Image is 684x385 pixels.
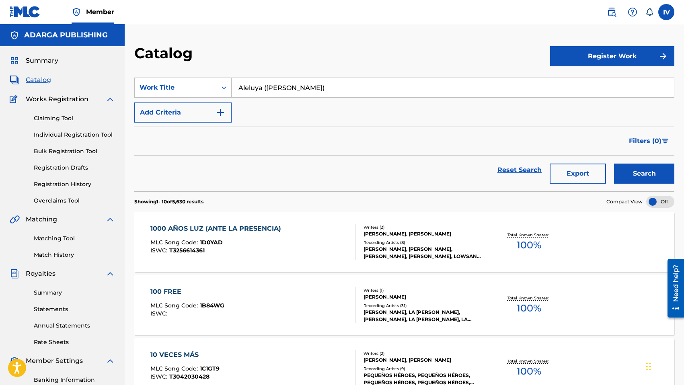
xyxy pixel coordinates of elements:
img: Summary [10,56,19,66]
img: search [607,7,616,17]
a: Match History [34,251,115,259]
span: T3042030428 [169,373,210,380]
img: Accounts [10,31,19,40]
div: Arrastrar [646,354,651,379]
span: Compact View [606,198,643,205]
a: 1000 AÑOS LUZ (ANTE LA PRESENCIA)MLC Song Code:1D0YADISWC:T3256614361Writers (2)[PERSON_NAME], [P... [134,212,674,272]
span: 1D0YAD [200,239,223,246]
p: Total Known Shares: [507,232,550,238]
a: Reset Search [493,161,546,179]
span: MLC Song Code : [150,365,200,372]
a: Summary [34,289,115,297]
div: Help [624,4,641,20]
span: Royalties [26,269,55,279]
div: Recording Artists ( 8 ) [364,240,484,246]
div: 100 FREE [150,287,224,297]
a: Registration Drafts [34,164,115,172]
a: Banking Information [34,376,115,384]
a: Statements [34,305,115,313]
a: SummarySummary [10,56,58,66]
span: ISWC : [150,247,169,254]
p: Showing 1 - 10 of 5,630 results [134,198,203,205]
img: Royalties [10,269,19,279]
a: 100 FREEMLC Song Code:1B84WGISWC:Writers (1)[PERSON_NAME]Recording Artists (31)[PERSON_NAME], LA ... [134,275,674,335]
img: filter [662,139,669,143]
span: 100 % [517,301,541,315]
a: Registration History [34,180,115,188]
button: Register Work [550,46,674,66]
span: MLC Song Code : [150,302,200,309]
button: Add Criteria [134,102,232,123]
span: ISWC : [150,310,169,317]
p: Total Known Shares: [507,295,550,301]
div: 10 VECES MÁS [150,350,220,360]
div: User Menu [658,4,674,20]
h2: Catalog [134,44,197,62]
img: expand [105,356,115,366]
img: f7272a7cc735f4ea7f67.svg [658,51,668,61]
img: 9d2ae6d4665cec9f34b9.svg [216,108,225,117]
span: Works Registration [26,94,88,104]
div: [PERSON_NAME], [PERSON_NAME], [PERSON_NAME], [PERSON_NAME], LOWSAN [PERSON_NAME] [364,246,484,260]
span: ISWC : [150,373,169,380]
span: 100 % [517,364,541,379]
a: Individual Registration Tool [34,131,115,139]
a: Public Search [604,4,620,20]
span: 1B84WG [200,302,224,309]
div: 1000 AÑOS LUZ (ANTE LA PRESENCIA) [150,224,285,233]
div: Writers ( 1 ) [364,287,484,293]
span: Filters ( 0 ) [629,136,661,146]
span: Catalog [26,75,51,85]
img: expand [105,269,115,279]
span: 1C1GT9 [200,365,220,372]
a: Annual Statements [34,322,115,330]
iframe: Resource Center [661,256,684,321]
div: Work Title [140,83,212,92]
img: Works Registration [10,94,20,104]
img: expand [105,215,115,224]
div: Recording Artists ( 31 ) [364,303,484,309]
div: [PERSON_NAME], LA [PERSON_NAME],[PERSON_NAME], LA [PERSON_NAME], LA [PERSON_NAME], LA [PERSON_NAME] [364,309,484,323]
a: Matching Tool [34,234,115,243]
a: Bulk Registration Tool [34,147,115,156]
div: Recording Artists ( 9 ) [364,366,484,372]
span: Member Settings [26,356,83,366]
p: Total Known Shares: [507,358,550,364]
button: Search [614,164,674,184]
a: CatalogCatalog [10,75,51,85]
span: T3256614361 [169,247,205,254]
span: Summary [26,56,58,66]
div: [PERSON_NAME], [PERSON_NAME] [364,356,484,364]
img: Top Rightsholder [72,7,81,17]
img: help [628,7,637,17]
div: [PERSON_NAME] [364,293,484,301]
button: Filters (0) [624,131,674,151]
img: Member Settings [10,356,19,366]
img: MLC Logo [10,6,41,18]
div: Writers ( 2 ) [364,224,484,230]
div: [PERSON_NAME], [PERSON_NAME] [364,230,484,238]
img: Catalog [10,75,19,85]
button: Export [550,164,606,184]
div: Notifications [645,8,653,16]
span: Member [86,7,114,16]
a: Claiming Tool [34,114,115,123]
img: expand [105,94,115,104]
a: Overclaims Tool [34,197,115,205]
div: Widget de chat [644,346,684,385]
span: 100 % [517,238,541,252]
a: Rate Sheets [34,338,115,346]
h5: ADARGA PUBLISHING [24,31,108,40]
div: Writers ( 2 ) [364,350,484,356]
img: Matching [10,215,20,224]
span: MLC Song Code : [150,239,200,246]
span: Matching [26,215,57,224]
form: Search Form [134,78,674,191]
iframe: Chat Widget [644,346,684,385]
